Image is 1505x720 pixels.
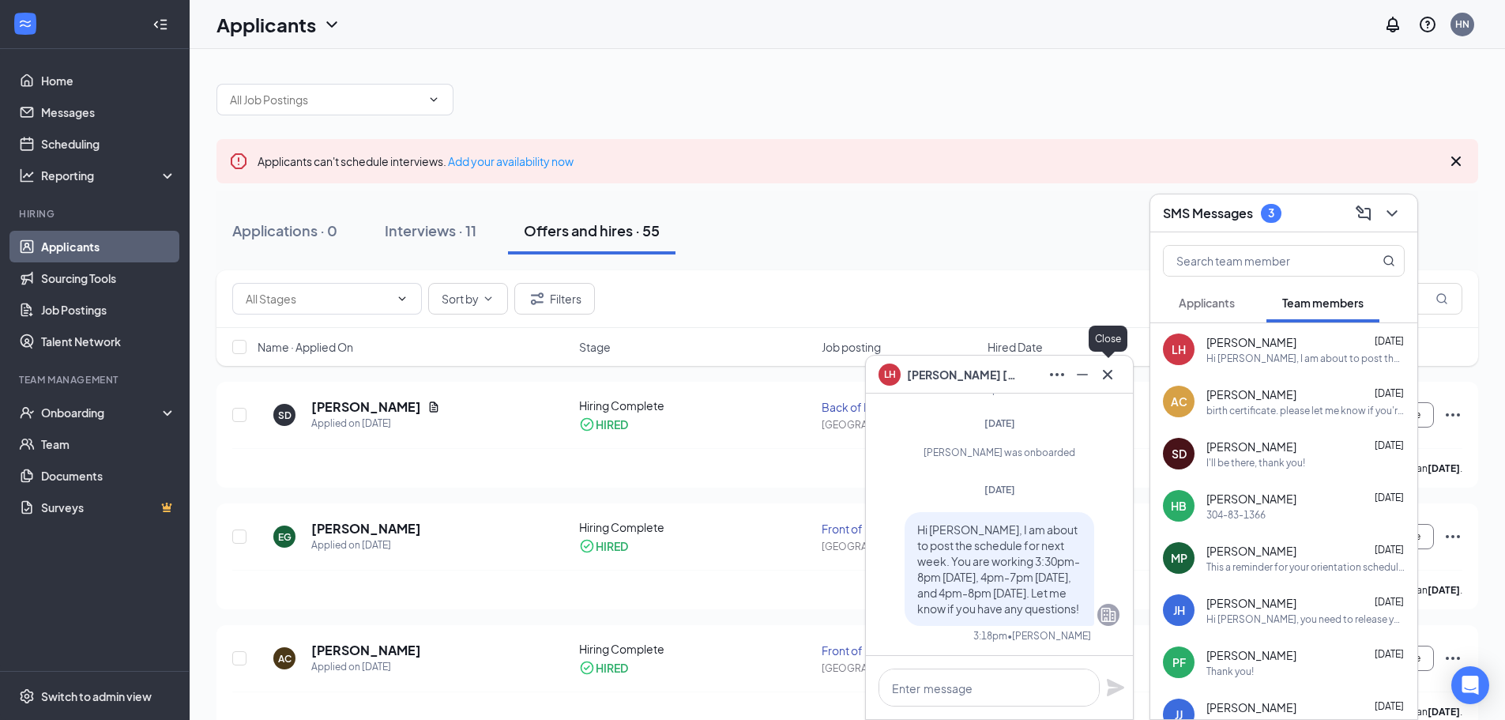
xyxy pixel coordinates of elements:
svg: Document [427,401,440,413]
div: [GEOGRAPHIC_DATA] [822,662,977,675]
span: [PERSON_NAME] [1206,439,1296,454]
svg: MagnifyingGlass [1383,254,1395,267]
svg: Ellipses [1443,405,1462,424]
a: Talent Network [41,326,176,357]
div: Hiring Complete [579,641,813,657]
h5: [PERSON_NAME] [311,398,421,416]
span: Stage [579,339,611,355]
svg: ChevronDown [396,292,408,305]
svg: CheckmarkCircle [579,417,595,432]
div: Team Management [19,373,173,386]
div: Thank you! [1206,665,1254,678]
span: Sort by [442,293,479,304]
h5: [PERSON_NAME] [311,520,421,537]
span: [DATE] [984,484,1015,496]
div: [GEOGRAPHIC_DATA] [822,418,977,432]
svg: Ellipses [1048,365,1067,384]
div: Hiring Complete [579,398,813,413]
span: [DATE] [1375,544,1404,556]
span: [DATE] [1375,492,1404,503]
svg: CheckmarkCircle [579,538,595,554]
div: HIRED [596,538,628,554]
div: [PERSON_NAME] was onboarded [879,446,1119,459]
div: Interviews · 11 [385,221,476,240]
span: Name · Applied On [258,339,353,355]
span: [DATE] [1375,596,1404,608]
b: [DATE] [1428,706,1460,718]
input: All Stages [246,290,389,307]
div: Close [1089,326,1127,352]
a: Messages [41,96,176,128]
svg: Minimize [1073,365,1092,384]
span: [PERSON_NAME] [1206,699,1296,715]
svg: Cross [1447,152,1465,171]
svg: ChevronDown [427,93,440,106]
svg: QuestionInfo [1418,15,1437,34]
div: This a reminder for your orientation scheduled [DATE] 5pm-7pm. Please make sure you bring accepta... [1206,560,1405,574]
div: HB [1171,498,1187,514]
div: [GEOGRAPHIC_DATA] [822,540,977,553]
span: Applicants can't schedule interviews. [258,154,574,168]
svg: Cross [1098,365,1117,384]
input: Search team member [1164,246,1351,276]
svg: MagnifyingGlass [1435,292,1448,305]
svg: Error [229,152,248,171]
svg: WorkstreamLogo [17,16,33,32]
div: Hi [PERSON_NAME], I am about to post the schedule for next week. You are working 3:30pm-8pm [DATE... [1206,352,1405,365]
span: [DATE] [1375,648,1404,660]
svg: Ellipses [1443,527,1462,546]
div: Applied on [DATE] [311,416,440,432]
svg: Filter [528,289,547,308]
button: Cross [1095,362,1120,387]
span: [DATE] [984,417,1015,429]
div: 304-83-1366 [1206,508,1266,522]
svg: Settings [19,688,35,704]
h1: Applicants [216,11,316,38]
span: [PERSON_NAME] [1206,386,1296,402]
button: Sort byChevronDown [428,283,508,315]
a: Add your availability now [448,154,574,168]
svg: Analysis [19,168,35,183]
div: MP [1171,550,1187,566]
svg: Notifications [1383,15,1402,34]
span: [PERSON_NAME] [1206,595,1296,611]
span: [PERSON_NAME] [1206,543,1296,559]
span: [DATE] [1375,335,1404,347]
div: AC [1171,394,1187,409]
svg: ChevronDown [482,292,495,305]
div: Applications · 0 [232,221,337,240]
span: [DATE] [1375,700,1404,712]
div: HN [1455,17,1469,31]
button: Ellipses [1044,362,1070,387]
div: HIRED [596,660,628,676]
a: SurveysCrown [41,492,176,523]
svg: ComposeMessage [1354,204,1373,223]
span: Job posting [822,339,881,355]
div: Hi [PERSON_NAME], you need to release your shift on hotschedules and let people know in the group... [1206,613,1405,626]
h3: SMS Messages [1163,205,1253,222]
div: Hiring Complete [579,519,813,535]
a: Job Postings [41,294,176,326]
a: Sourcing Tools [41,262,176,294]
button: Minimize [1070,362,1095,387]
div: AC [278,652,292,665]
div: JH [1173,602,1185,618]
svg: ChevronDown [1383,204,1402,223]
div: Applied on [DATE] [311,659,421,675]
svg: Ellipses [1443,649,1462,668]
span: [PERSON_NAME] [1206,647,1296,663]
span: Hi [PERSON_NAME], I am about to post the schedule for next week. You are working 3:30pm-8pm [DATE... [917,522,1080,616]
div: PF [1172,654,1186,670]
span: • [PERSON_NAME] [1007,629,1091,643]
svg: Company [1099,605,1118,624]
input: All Job Postings [230,91,421,108]
span: Hired Date [988,339,1043,355]
b: [DATE] [1428,584,1460,596]
svg: Plane [1106,678,1125,697]
div: Open Intercom Messenger [1451,666,1489,704]
b: [DATE] [1428,462,1460,474]
div: 3:18pm [973,629,1007,643]
div: Front of House Team Member [822,521,977,537]
span: [DATE] [1375,439,1404,451]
